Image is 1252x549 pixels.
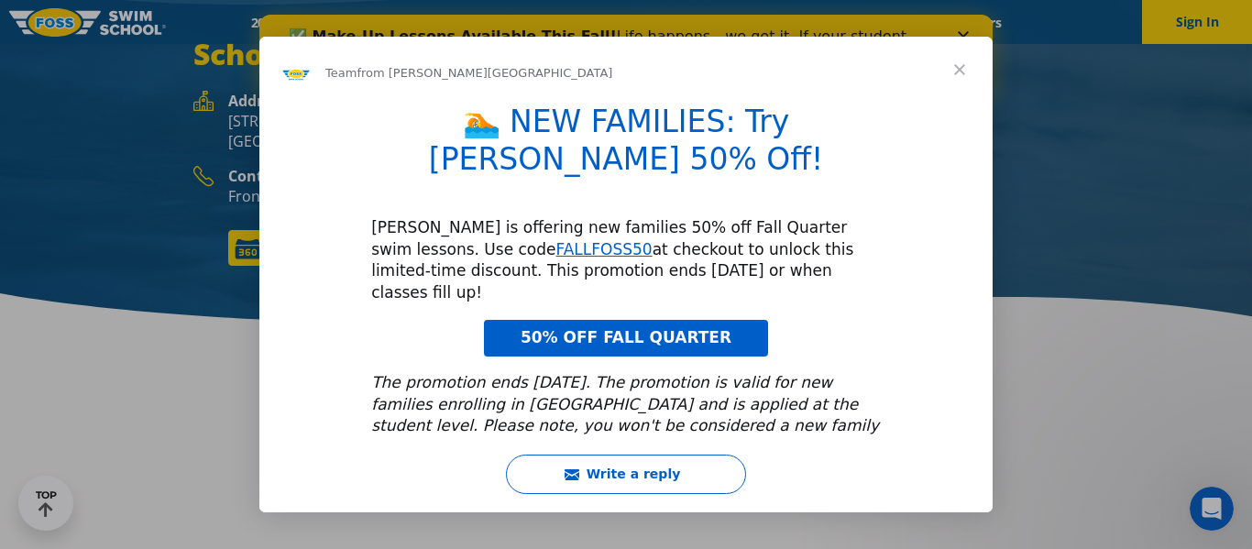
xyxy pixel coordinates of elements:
[484,320,768,357] a: 50% OFF FALL QUARTER
[281,59,311,88] img: Profile image for Team
[371,104,881,190] h1: 🏊 NEW FAMILIES: Try [PERSON_NAME] 50% Off!
[357,66,612,80] span: from [PERSON_NAME][GEOGRAPHIC_DATA]
[927,37,993,103] span: Close
[371,373,879,522] i: The promotion ends [DATE]. The promotion is valid for new families enrolling in [GEOGRAPHIC_DATA]...
[371,217,881,304] div: [PERSON_NAME] is offering new families 50% off Fall Quarter swim lessons. Use code at checkout to...
[698,16,717,27] div: Close
[29,13,675,86] div: Life happens—we get it. If your student has to miss a lesson this Fall Quarter, you can reschedul...
[521,328,731,346] span: 50% OFF FALL QUARTER
[506,455,746,494] button: Write a reply
[325,66,357,80] span: Team
[29,13,357,30] b: ✅ Make-Up Lessons Available This Fall!
[556,240,653,258] a: FALLFOSS50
